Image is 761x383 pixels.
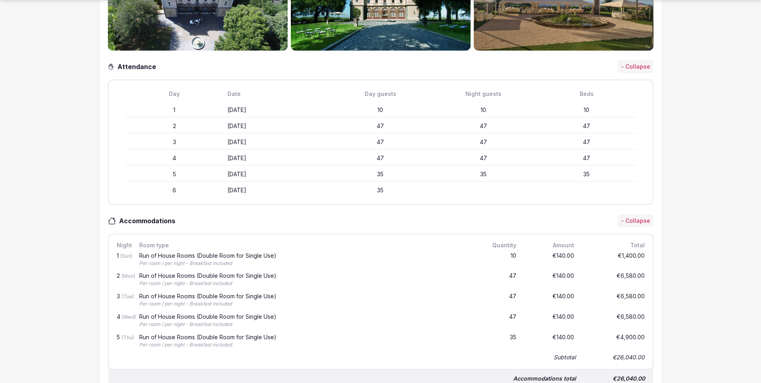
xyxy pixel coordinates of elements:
[524,271,576,289] div: €140.00
[331,186,430,194] div: 35
[122,334,134,340] span: (Thu)
[537,122,637,130] div: 47
[139,280,471,287] div: Per room / per night - Breakfast included
[122,293,134,299] span: (Tue)
[227,154,327,162] div: [DATE]
[618,60,653,73] button: - Collapse
[331,138,430,146] div: 47
[115,251,131,269] div: 1
[524,251,576,269] div: €140.00
[537,154,637,162] div: 47
[582,251,646,269] div: €1,400.00
[125,90,225,98] div: Day
[227,90,327,98] div: Date
[524,292,576,309] div: €140.00
[331,170,430,178] div: 35
[434,106,534,114] div: 10
[582,312,646,330] div: €6,580.00
[479,292,518,309] div: 47
[434,122,534,130] div: 47
[139,273,471,279] div: Run of House Rooms (Double Room for Single Use)
[125,138,225,146] div: 3
[524,312,576,330] div: €140.00
[434,154,534,162] div: 47
[434,170,534,178] div: 35
[125,106,225,114] div: 1
[331,106,430,114] div: 10
[582,292,646,309] div: €6,580.00
[125,154,225,162] div: 4
[537,170,637,178] div: 35
[434,138,534,146] div: 47
[331,90,430,98] div: Day guests
[139,314,471,320] div: Run of House Rooms (Double Room for Single Use)
[479,271,518,289] div: 47
[122,273,135,279] span: (Mon)
[227,186,327,194] div: [DATE]
[139,321,471,328] div: Per room / per night - Breakfast included
[139,293,471,299] div: Run of House Rooms (Double Room for Single Use)
[125,122,225,130] div: 2
[115,241,131,250] div: Night
[513,375,576,383] div: Accommodations total
[139,260,471,267] div: Per room / per night - Breakfast included
[434,90,534,98] div: Night guests
[122,314,136,320] span: (Wed)
[479,333,518,350] div: 35
[479,312,518,330] div: 47
[582,352,646,363] div: €26,040.00
[537,138,637,146] div: 47
[227,106,327,114] div: [DATE]
[115,271,131,289] div: 2
[227,170,327,178] div: [DATE]
[139,334,471,340] div: Run of House Rooms (Double Room for Single Use)
[331,154,430,162] div: 47
[479,251,518,269] div: 10
[537,90,637,98] div: Beds
[125,170,225,178] div: 5
[139,301,471,308] div: Per room / per night - Breakfast included
[120,253,132,259] span: (Sun)
[138,241,473,250] div: Room type
[139,253,471,259] div: Run of House Rooms (Double Room for Single Use)
[115,312,131,330] div: 4
[139,342,471,348] div: Per room / per night - Breakfast included
[537,106,637,114] div: 10
[331,122,430,130] div: 47
[524,333,576,350] div: €140.00
[554,353,576,361] div: Subtotal
[115,333,131,350] div: 5
[618,214,653,227] button: - Collapse
[114,62,162,71] h3: Attendance
[115,292,131,309] div: 3
[479,241,518,250] div: Quantity
[582,333,646,350] div: €4,900.00
[582,271,646,289] div: €6,580.00
[582,241,646,250] div: Total
[524,241,576,250] div: Amount
[227,138,327,146] div: [DATE]
[125,186,225,194] div: 6
[116,216,183,226] h3: Accommodations
[227,122,327,130] div: [DATE]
